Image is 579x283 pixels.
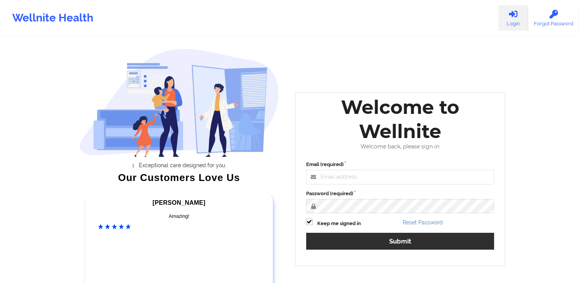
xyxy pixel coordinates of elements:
label: Email (required) [306,161,494,168]
li: Exceptional care designed for you. [86,162,279,168]
button: Submit [306,233,494,249]
div: Amazing! [98,212,260,220]
input: Email address [306,170,494,184]
img: wellnite-auth-hero_200.c722682e.png [79,48,279,157]
a: Forgot Password [528,5,579,31]
label: Password (required) [306,190,494,197]
span: [PERSON_NAME] [153,199,206,206]
a: Login [498,5,528,31]
div: Our Customers Love Us [79,174,279,181]
div: Welcome back, please sign in [301,143,500,150]
div: Welcome to Wellnite [301,95,500,143]
a: Reset Password [403,219,443,225]
label: Keep me signed in [317,220,361,227]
